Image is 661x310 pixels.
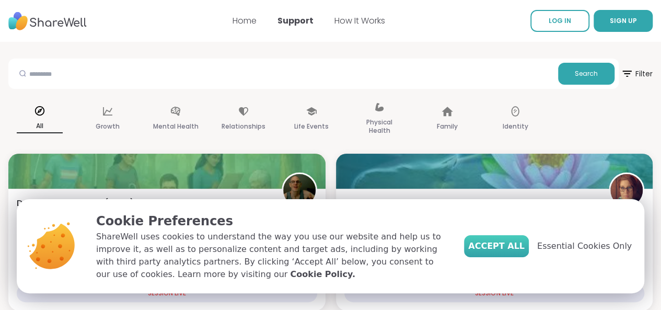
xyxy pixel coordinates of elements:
[17,284,317,302] div: SESSION LIVE
[290,268,355,281] a: Cookie Policy.
[17,197,134,210] span: Double Body Double (Part 1)
[334,15,385,27] a: How It Works
[537,240,632,252] span: Essential Cookies Only
[222,120,265,133] p: Relationships
[17,120,63,133] p: All
[610,16,637,25] span: SIGN UP
[8,7,87,36] img: ShareWell Nav Logo
[464,235,529,257] button: Accept All
[621,61,653,86] span: Filter
[356,116,402,137] p: Physical Health
[621,59,653,89] button: Filter
[558,63,614,85] button: Search
[549,16,571,25] span: LOG IN
[530,10,589,32] a: LOG IN
[283,174,316,206] img: bookstar
[437,120,458,133] p: Family
[503,120,528,133] p: Identity
[96,120,120,133] p: Growth
[575,69,598,78] span: Search
[153,120,199,133] p: Mental Health
[468,240,525,252] span: Accept All
[277,15,314,27] a: Support
[344,284,645,302] div: SESSION LIVE
[344,197,550,210] span: Anxiety Support Squad- Living with Health Issues
[610,174,643,206] img: HeatherCM24
[96,212,447,231] p: Cookie Preferences
[594,10,653,32] button: SIGN UP
[294,120,329,133] p: Life Events
[96,231,447,281] p: ShareWell uses cookies to understand the way you use our website and help us to improve it, as we...
[233,15,257,27] a: Home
